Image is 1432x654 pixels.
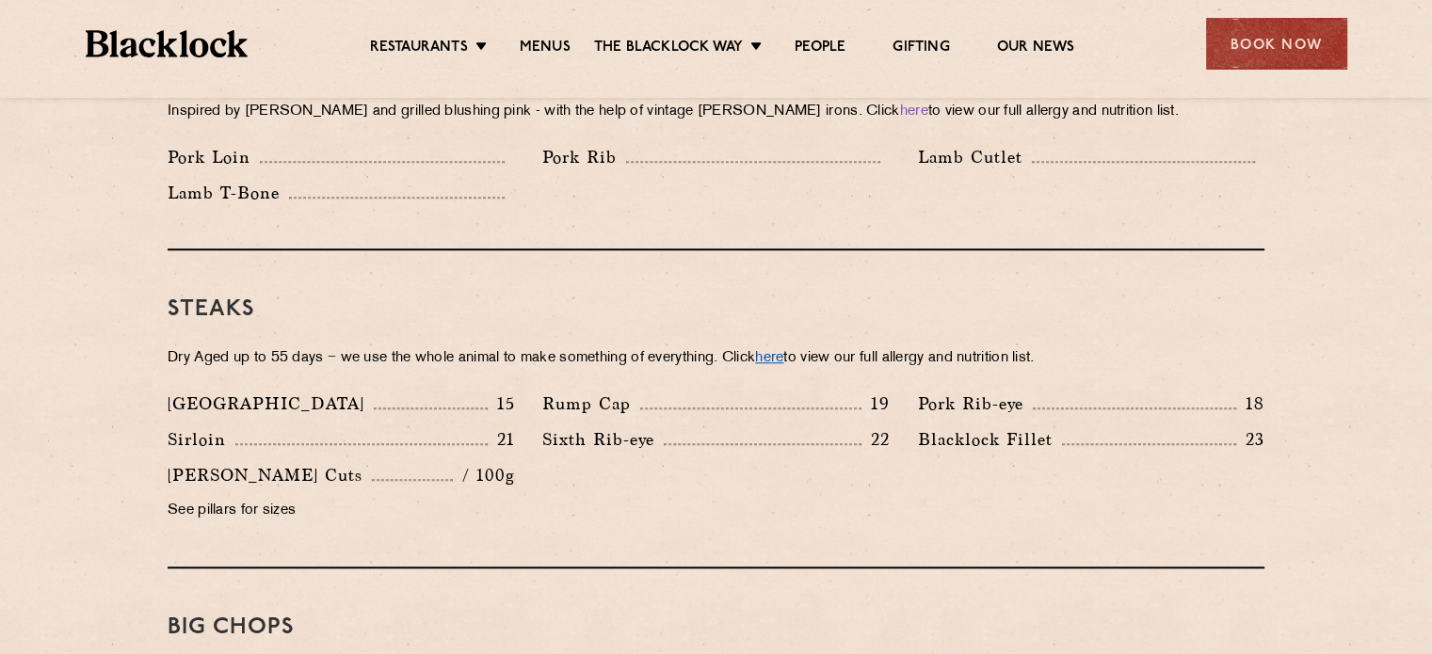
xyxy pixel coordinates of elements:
[755,351,783,365] a: here
[1236,391,1264,416] p: 18
[168,462,372,488] p: [PERSON_NAME] Cuts
[795,39,845,59] a: People
[168,144,260,170] p: Pork Loin
[861,427,890,452] p: 22
[1206,18,1347,70] div: Book Now
[861,391,890,416] p: 19
[168,345,1264,372] p: Dry Aged up to 55 days − we use the whole animal to make something of everything. Click to view o...
[542,391,640,417] p: Rump Cap
[168,426,235,453] p: Sirloin
[918,144,1032,170] p: Lamb Cutlet
[918,391,1033,417] p: Pork Rib-eye
[900,104,928,119] a: here
[168,391,374,417] p: [GEOGRAPHIC_DATA]
[542,144,626,170] p: Pork Rib
[168,297,1264,322] h3: Steaks
[168,99,1264,125] p: Inspired by [PERSON_NAME] and grilled blushing pink - with the help of vintage [PERSON_NAME] iron...
[542,426,664,453] p: Sixth Rib-eye
[997,39,1075,59] a: Our News
[594,39,743,59] a: The Blacklock Way
[488,427,515,452] p: 21
[1236,427,1264,452] p: 23
[168,498,514,524] p: See pillars for sizes
[86,30,249,57] img: BL_Textured_Logo-footer-cropped.svg
[918,426,1062,453] p: Blacklock Fillet
[453,463,514,487] p: / 100g
[168,615,1264,640] h3: Big Chops
[488,391,515,416] p: 15
[520,39,571,59] a: Menus
[168,180,289,206] p: Lamb T-Bone
[370,39,468,59] a: Restaurants
[893,39,949,59] a: Gifting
